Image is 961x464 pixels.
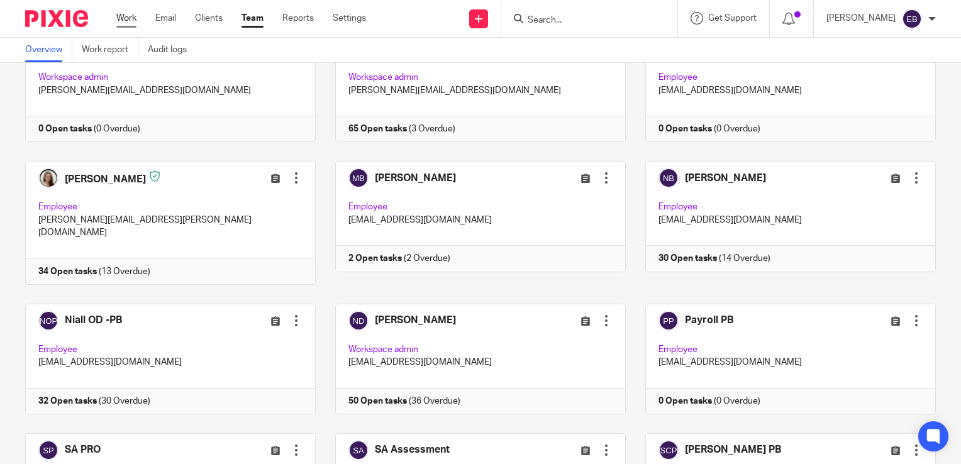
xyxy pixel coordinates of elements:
a: Work [116,12,136,25]
a: Reports [282,12,314,25]
a: Work report [82,38,138,62]
a: Clients [195,12,223,25]
a: Overview [25,38,72,62]
p: [PERSON_NAME] [826,12,896,25]
img: svg%3E [902,9,922,29]
a: Settings [333,12,366,25]
a: Team [242,12,264,25]
span: Get Support [708,14,757,23]
img: Pixie [25,10,88,27]
input: Search [526,15,640,26]
a: Audit logs [148,38,196,62]
a: Email [155,12,176,25]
